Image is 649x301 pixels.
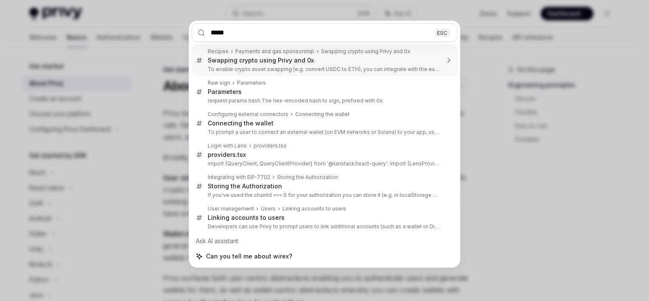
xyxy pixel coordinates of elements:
[208,205,254,212] div: User management
[208,66,440,73] p: To enable crypto asset swapping (e.g. convert USDC to ETH), you can integrate with the exchange of y
[208,151,246,159] div: providers.tsx
[208,57,314,64] div: Swapping crypto using Privy and 0x
[208,97,440,104] p: request params hash The hex-encoded hash to sign, prefixed with 0x.
[254,142,287,149] div: providers.tsx
[282,205,346,212] div: Linking accounts to users
[295,111,350,118] div: Connecting the wallet
[206,252,292,261] span: Can you tell me about wirex?
[208,48,229,55] div: Recipes
[261,205,276,212] div: Users
[321,48,410,55] div: Swapping crypto using Privy and 0x
[192,233,457,249] div: Ask AI assistant
[237,80,266,86] div: Parameters
[208,192,440,199] p: If you've used the chainId === 0 for your authorization you can store it (e.g. in localStorage or DB
[208,223,440,230] p: Developers can use Privy to prompt users to link additional accounts (such as a wallet or Discord pr
[208,160,440,167] p: import {QueryClient, QueryClientProvider} from '@tanstack/react-query'; import {LensProvider, Public
[208,142,247,149] div: Login with Lens
[277,174,338,181] div: Storing the Authorization
[208,88,242,96] div: Parameters
[208,129,440,136] p: To prompt a user to connect an external wallet (on EVM networks or Solana) to your app, use Privy's
[208,174,270,181] div: Integrating with EIP-7702
[208,111,288,118] div: Configuring external connectors
[235,48,314,55] div: Payments and gas sponsorship
[435,28,450,37] div: ESC
[208,80,230,86] div: Raw sign
[208,119,274,127] div: Connecting the wallet
[208,214,285,221] div: Linking accounts to users
[208,182,282,190] div: Storing the Authorization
